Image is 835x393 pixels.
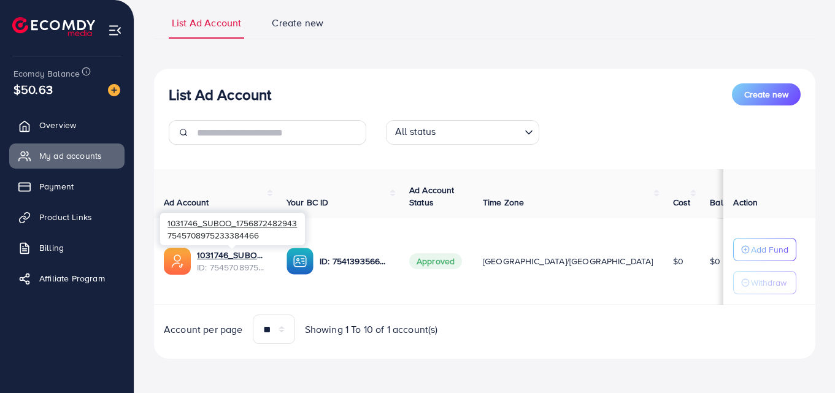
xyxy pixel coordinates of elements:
div: 7545708975233384466 [160,213,305,245]
span: Cost [673,196,691,208]
button: Add Fund [733,238,796,261]
p: Add Fund [751,242,788,257]
span: My ad accounts [39,150,102,162]
span: Account per page [164,322,243,337]
h3: List Ad Account [169,86,271,104]
a: Product Links [9,205,125,229]
span: Product Links [39,211,92,223]
span: [GEOGRAPHIC_DATA]/[GEOGRAPHIC_DATA] [483,255,653,267]
button: Withdraw [733,271,796,294]
span: $0 [710,255,720,267]
span: $50.63 [13,80,53,98]
iframe: Chat [783,338,826,384]
span: Payment [39,180,74,193]
img: menu [108,23,122,37]
span: Billing [39,242,64,254]
span: ID: 7545708975233384466 [197,261,267,273]
button: Create new [732,83,801,105]
span: Ad Account [164,196,209,208]
span: Affiliate Program [39,272,105,284]
input: Search for option [440,123,520,142]
a: Billing [9,235,125,260]
span: 1031746_SUBOO_1756872482943 [167,217,297,229]
div: Search for option [386,120,539,145]
a: Overview [9,113,125,137]
img: ic-ads-acc.e4c84228.svg [164,248,191,275]
span: Showing 1 To 10 of 1 account(s) [305,322,438,337]
a: Payment [9,174,125,199]
a: 1031746_SUBOO_1756872482943 [197,249,267,261]
span: Action [733,196,758,208]
a: My ad accounts [9,143,125,168]
span: Approved [409,253,462,269]
span: Create new [744,88,788,101]
span: Balance [710,196,742,208]
span: Create new [272,16,323,30]
span: All status [393,122,439,142]
a: Affiliate Program [9,266,125,291]
span: Overview [39,119,76,131]
span: Time Zone [483,196,524,208]
p: ID: 7541393566552277010 [320,254,390,269]
span: Your BC ID [287,196,329,208]
span: Ecomdy Balance [13,67,80,80]
span: List Ad Account [172,16,241,30]
p: Withdraw [751,275,787,290]
span: $0 [673,255,683,267]
span: Ad Account Status [409,184,455,208]
img: ic-ba-acc.ded83a64.svg [287,248,314,275]
img: logo [12,17,95,36]
img: image [108,84,120,96]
